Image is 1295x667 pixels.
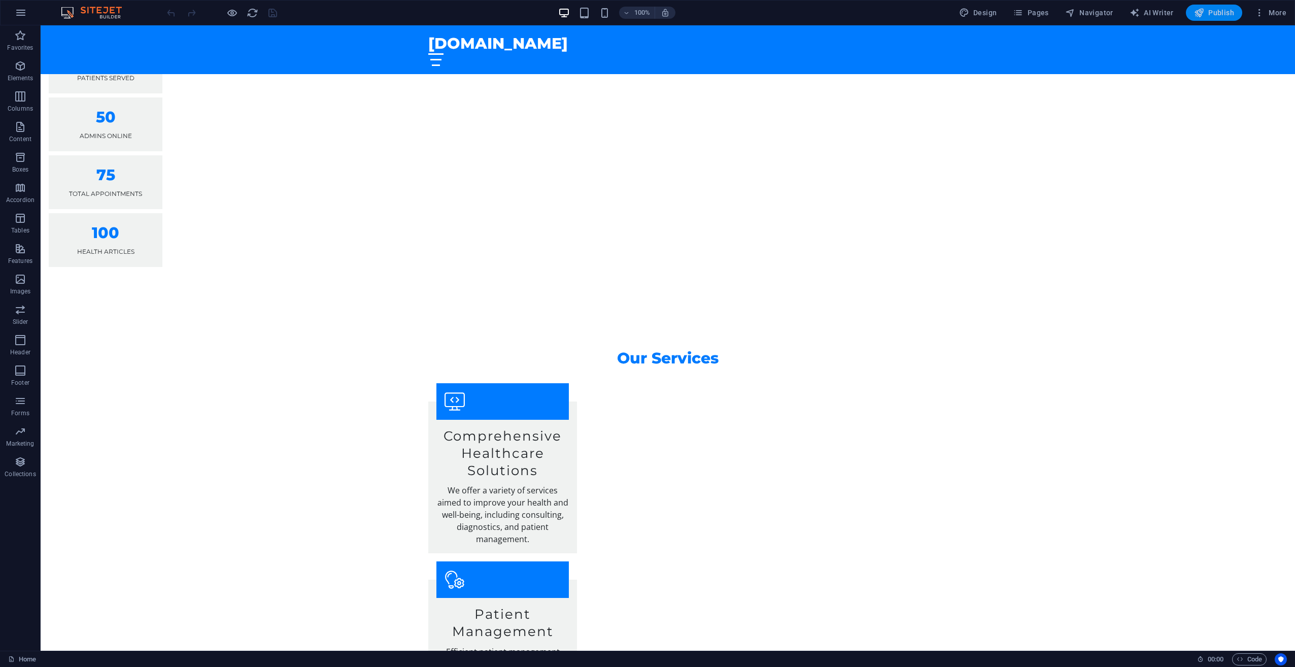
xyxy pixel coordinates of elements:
p: Forms [11,409,29,417]
p: Header [10,348,30,356]
i: On resize automatically adjust zoom level to fit chosen device. [661,8,670,17]
p: Marketing [6,440,34,448]
button: Code [1232,653,1267,665]
span: Navigator [1065,8,1113,18]
span: 00 00 [1208,653,1223,665]
span: : [1215,655,1216,663]
p: Images [10,287,31,295]
p: Features [8,257,32,265]
h6: 100% [634,7,651,19]
span: Code [1237,653,1262,665]
div: Design (Ctrl+Alt+Y) [955,5,1001,21]
p: Content [9,135,31,143]
p: Accordion [6,196,35,204]
button: Pages [1009,5,1052,21]
p: Tables [11,226,29,235]
button: Publish [1186,5,1242,21]
i: Reload page [247,7,258,19]
p: Columns [8,105,33,113]
button: More [1250,5,1290,21]
button: Usercentrics [1275,653,1287,665]
h6: Session time [1197,653,1224,665]
p: Collections [5,470,36,478]
p: Slider [13,318,28,326]
span: Pages [1013,8,1048,18]
a: Click to cancel selection. Double-click to open Pages [8,653,36,665]
span: Publish [1194,8,1234,18]
span: Design [959,8,997,18]
button: 100% [619,7,655,19]
p: Elements [8,74,33,82]
button: Click here to leave preview mode and continue editing [226,7,238,19]
button: reload [246,7,258,19]
button: Navigator [1061,5,1117,21]
p: Footer [11,379,29,387]
span: AI Writer [1130,8,1174,18]
p: Boxes [12,165,29,174]
span: More [1254,8,1286,18]
button: Design [955,5,1001,21]
p: Favorites [7,44,33,52]
img: Editor Logo [58,7,134,19]
button: AI Writer [1126,5,1178,21]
